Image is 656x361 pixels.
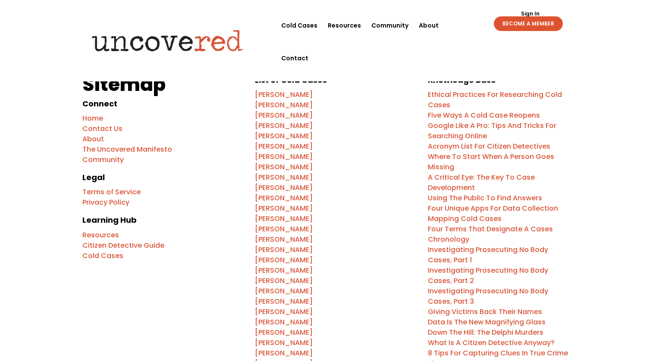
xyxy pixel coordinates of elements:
a: Four Terms That Designate A Cases Chronology [428,224,553,244]
a: About [419,9,439,42]
a: Four Unique Apps For Data Collection [428,203,558,213]
a: [PERSON_NAME] [255,224,313,234]
a: Home [82,113,103,123]
a: Google Like A Pro: Tips And Tricks For Searching Online [428,121,556,141]
a: Acronym List For Citizen Detectives [428,141,550,151]
a: [PERSON_NAME] [255,183,313,193]
a: [PERSON_NAME] [255,276,313,286]
a: Contact [281,42,308,75]
a: [PERSON_NAME] [255,307,313,317]
a: [PERSON_NAME] [255,296,313,306]
a: [PERSON_NAME] [255,234,313,244]
a: [PERSON_NAME] [255,162,313,172]
img: Uncovered logo [85,24,251,57]
h4: Legal [82,172,228,187]
a: Investigating Prosecuting No Body Cases, Part 3 [428,286,548,306]
a: [PERSON_NAME] [255,317,313,327]
a: Ethical Practices For Researching Cold Cases [428,90,562,110]
a: Community [82,155,124,165]
a: [PERSON_NAME] [255,121,313,131]
h4: Knowledge Base [428,75,574,90]
a: Resources [82,230,119,240]
a: [PERSON_NAME] [255,255,313,265]
a: Sign In [516,11,544,16]
a: [PERSON_NAME] [255,203,313,213]
a: [PERSON_NAME] [255,152,313,162]
h4: Learning Hub [82,215,228,230]
a: [PERSON_NAME] [255,265,313,275]
a: What Is A Citizen Detective Anyway? [428,338,555,348]
a: Down The Hill: The Delphi Murders [428,327,543,337]
a: Mapping Cold Cases [428,214,502,224]
a: [PERSON_NAME] [255,172,313,182]
a: Using The Public To Find Answers [428,193,542,203]
a: Community [371,9,408,42]
a: A Critical Eye: The Key To Case Development [428,172,535,193]
a: [PERSON_NAME] [255,327,313,337]
a: [PERSON_NAME] [255,110,313,120]
a: Giving Victims Back Their Names [428,307,542,317]
a: [PERSON_NAME] [255,90,313,100]
a: Contact Us [82,124,122,134]
a: [PERSON_NAME] [255,214,313,224]
a: Terms of Service [82,187,141,197]
a: [PERSON_NAME] [255,245,313,255]
a: Citizen Detective Guide [82,240,164,250]
a: [PERSON_NAME] [255,131,313,141]
h4: Connect [82,98,228,113]
a: Privacy Policy [82,197,129,207]
a: Cold Cases [82,251,123,261]
a: [PERSON_NAME] [255,193,313,203]
a: [PERSON_NAME] [255,141,313,151]
h1: Sitemap [82,75,228,98]
a: [PERSON_NAME] [255,348,313,358]
a: About [82,134,104,144]
a: The Uncovered Manifesto [82,144,172,154]
a: [PERSON_NAME] [255,100,313,110]
a: [PERSON_NAME] [255,286,313,296]
a: [PERSON_NAME] [255,338,313,348]
a: Resources [328,9,361,42]
a: Data Is The New Magnifying Glass [428,317,546,327]
a: Five Ways A Cold Case Reopens [428,110,540,120]
a: Where To Start When A Person Goes Missing [428,152,554,172]
a: Investigating Prosecuting No Body Cases, Part 2 [428,265,548,286]
a: Investigating Prosecuting No Body Cases, Part 1 [428,245,548,265]
a: BECOME A MEMBER [494,16,563,31]
a: Cold Cases [281,9,317,42]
